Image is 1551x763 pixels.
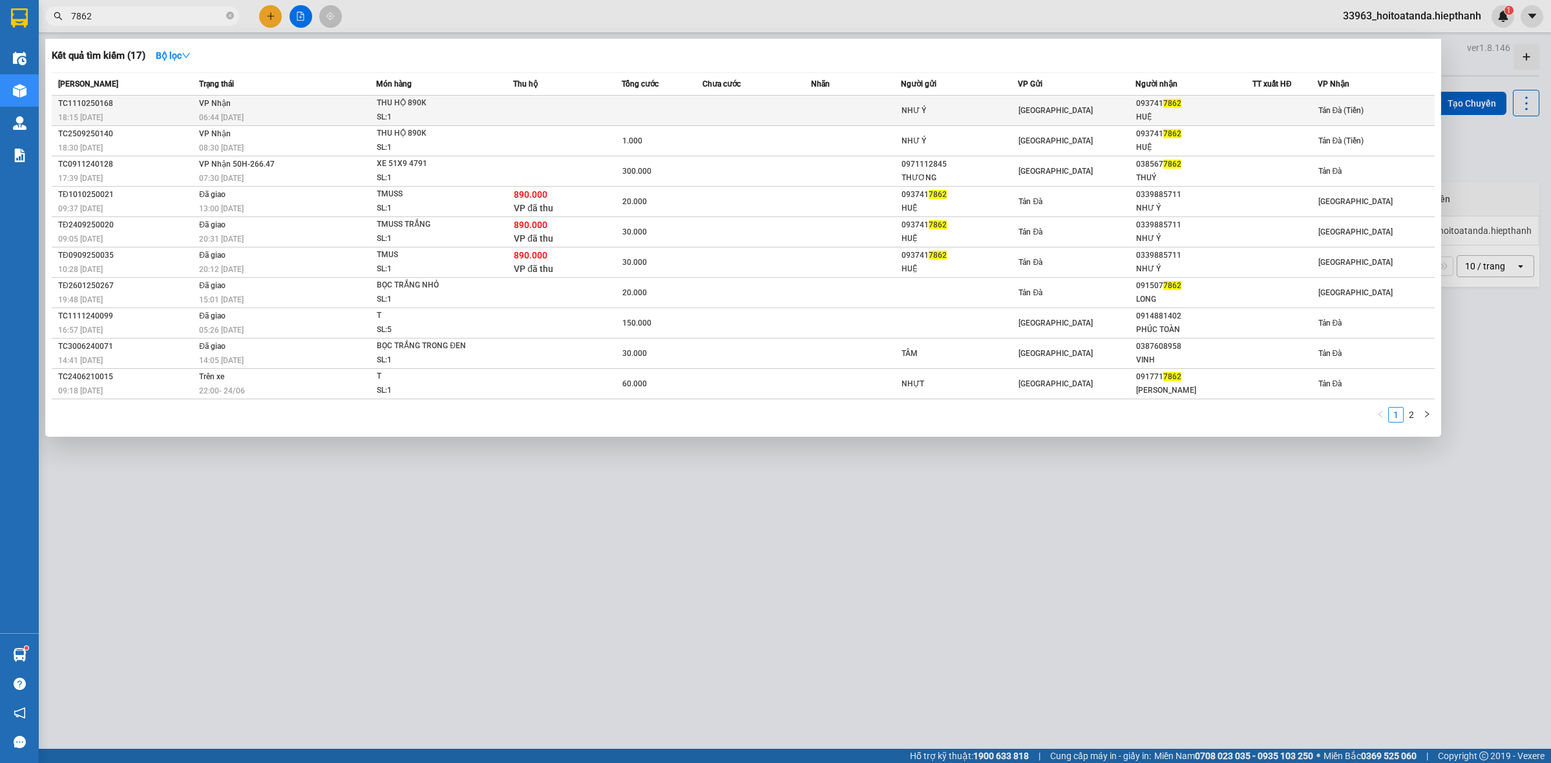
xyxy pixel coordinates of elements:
[1136,309,1252,323] div: 0914881402
[58,295,103,304] span: 19:48 [DATE]
[1135,79,1177,89] span: Người nhận
[377,171,474,185] div: SL: 1
[1136,97,1252,110] div: 093741
[1318,106,1364,115] span: Tản Đà (Tiền)
[1163,160,1181,169] span: 7862
[1373,407,1388,423] li: Previous Page
[1423,410,1431,418] span: right
[95,89,269,116] strong: VP Nhận :
[145,45,201,66] button: Bộ lọcdown
[901,79,936,89] span: Người gửi
[58,79,118,89] span: [PERSON_NAME]
[1318,79,1349,89] span: VP Nhận
[58,326,103,335] span: 16:57 [DATE]
[622,288,647,297] span: 20.000
[902,134,1017,148] div: NHƯ Ý
[58,174,103,183] span: 17:39 [DATE]
[902,249,1017,262] div: 093741
[199,295,244,304] span: 15:01 [DATE]
[226,12,234,19] span: close-circle
[622,227,647,236] span: 30.000
[199,311,226,320] span: Đã giao
[1404,407,1419,423] li: 2
[377,202,474,216] div: SL: 1
[376,79,412,89] span: Món hàng
[199,204,244,213] span: 13:00 [DATE]
[377,384,474,398] div: SL: 1
[1318,258,1393,267] span: [GEOGRAPHIC_DATA]
[902,218,1017,232] div: 093741
[199,113,244,122] span: 06:44 [DATE]
[58,158,195,171] div: TC0911240128
[54,12,63,21] span: search
[1136,340,1252,353] div: 0387608958
[199,251,226,260] span: Đã giao
[199,386,245,395] span: 22:00 - 24/06
[377,339,474,353] div: BỌC TRẮNG TRONG ĐEN
[377,110,474,125] div: SL: 1
[25,646,28,650] sup: 1
[1018,288,1042,297] span: Tản Đà
[1318,167,1342,176] span: Tản Đà
[377,309,474,323] div: T
[1136,384,1252,397] div: [PERSON_NAME]
[58,235,103,244] span: 09:05 [DATE]
[199,356,244,365] span: 14:05 [DATE]
[16,33,76,45] strong: HIỆP THÀNH
[199,190,226,199] span: Đã giao
[514,189,547,200] span: 890.000
[1136,218,1252,232] div: 0339885711
[1136,249,1252,262] div: 0339885711
[1252,79,1292,89] span: TT xuất HĐ
[902,188,1017,202] div: 093741
[1419,407,1435,423] button: right
[622,197,647,206] span: 20.000
[1377,410,1384,418] span: left
[514,264,553,274] span: VP đã thu
[199,235,244,244] span: 20:31 [DATE]
[199,129,231,138] span: VP Nhận
[199,160,275,169] span: VP Nhận 50H-266.47
[199,372,224,381] span: Trên xe
[58,204,103,213] span: 09:37 [DATE]
[58,249,195,262] div: TĐ0909250035
[929,251,947,260] span: 7862
[199,174,244,183] span: 07:30 [DATE]
[14,707,26,719] span: notification
[1018,227,1042,236] span: Tản Đà
[1136,188,1252,202] div: 0339885711
[929,220,947,229] span: 7862
[377,370,474,384] div: T
[191,47,264,59] span: 10:15:23 [DATE]
[1018,197,1042,206] span: Tản Đà
[902,104,1017,118] div: NHƯ Ý
[13,52,26,65] img: warehouse-icon
[58,113,103,122] span: 18:15 [DATE]
[199,220,226,229] span: Đã giao
[1163,372,1181,381] span: 7862
[1388,407,1404,423] li: 1
[377,96,474,110] div: THU HỘ 890K
[377,278,474,293] div: BỌC TRẮNG NHỎ
[1018,106,1093,115] span: [GEOGRAPHIC_DATA]
[11,8,28,28] img: logo-vxr
[377,157,474,171] div: XE 51X9 4791
[622,258,647,267] span: 30.000
[58,279,195,293] div: TĐ2601250267
[1163,129,1181,138] span: 7862
[5,78,79,105] strong: VP Gửi :
[1018,349,1093,358] span: [GEOGRAPHIC_DATA]
[58,97,195,110] div: TC1110250168
[1163,281,1181,290] span: 7862
[1136,232,1252,246] div: NHƯ Ý
[1018,319,1093,328] span: [GEOGRAPHIC_DATA]
[58,127,195,141] div: TC2509250140
[902,347,1017,361] div: TÂM
[702,79,741,89] span: Chưa cước
[622,379,647,388] span: 60.000
[199,79,234,89] span: Trạng thái
[199,99,231,108] span: VP Nhận
[1018,79,1042,89] span: VP Gửi
[377,232,474,246] div: SL: 1
[514,250,547,260] span: 890.000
